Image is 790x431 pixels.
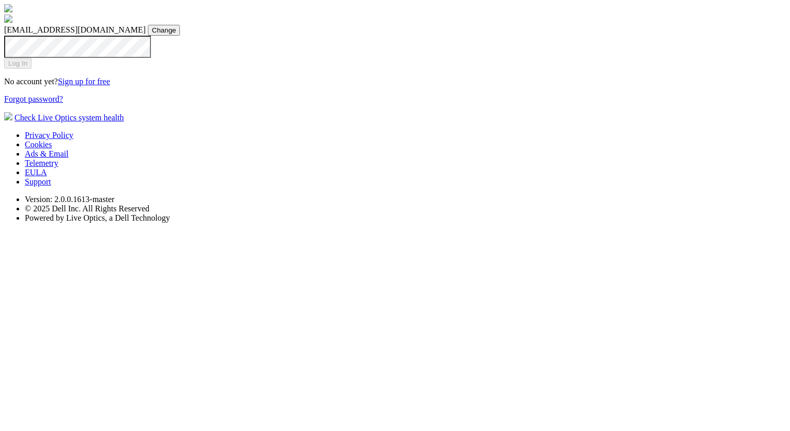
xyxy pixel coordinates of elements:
li: Version: 2.0.0.1613-master [25,195,786,204]
img: status-check-icon.svg [4,112,12,120]
a: Privacy Policy [25,131,73,140]
a: Forgot password? [4,95,63,103]
a: Support [25,177,51,186]
li: Powered by Live Optics, a Dell Technology [25,213,786,223]
a: Cookies [25,140,52,149]
img: liveoptics-word.svg [4,14,12,23]
p: No account yet? [4,77,786,86]
a: Ads & Email [25,149,68,158]
img: liveoptics-logo.svg [4,4,12,12]
a: EULA [25,168,47,177]
a: Check Live Optics system health [14,113,124,122]
li: © 2025 Dell Inc. All Rights Reserved [25,204,786,213]
input: Change [148,25,180,36]
a: Sign up for free [58,77,110,86]
span: [EMAIL_ADDRESS][DOMAIN_NAME] [4,25,146,34]
a: Telemetry [25,159,58,167]
input: Log In [4,58,32,69]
